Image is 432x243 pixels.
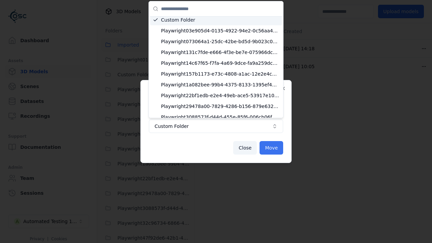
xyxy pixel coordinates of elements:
[149,17,283,118] div: Suggestions
[161,38,279,45] span: Playwright073064a1-25dc-42be-bd5d-9b023c0ea8dd
[161,17,279,23] span: Custom Folder
[161,114,279,120] span: Playwright3088573f-d44d-455e-85f6-006cb06f31fb
[161,60,279,66] span: Playwright14c67f65-f7fa-4a69-9dce-fa9a259dcaa1
[161,49,279,56] span: Playwright131c7fde-e666-4f3e-be7e-075966dc97bc
[161,71,279,77] span: Playwright157b1173-e73c-4808-a1ac-12e2e4cec217
[161,103,279,110] span: Playwright29478a00-7829-4286-b156-879e6320140f
[161,27,279,34] span: Playwright03e905d4-0135-4922-94e2-0c56aa41bf04
[161,92,279,99] span: Playwright22bf1edb-e2e4-49eb-ace5-53917e10e3df
[161,81,279,88] span: Playwright1a082bee-99b4-4375-8133-1395ef4c0af5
